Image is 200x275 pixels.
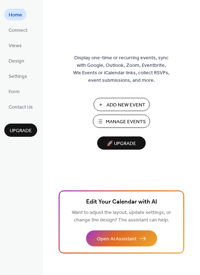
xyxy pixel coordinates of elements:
[9,27,27,34] span: Connect
[4,39,26,51] a: Views
[72,208,171,225] span: Want to adjust the layout, update settings, or change the design? The assistant can help.
[9,57,24,65] span: Design
[9,11,22,19] span: Home
[106,118,146,126] span: Manage Events
[9,104,33,111] span: Contact Us
[93,115,150,128] button: Manage Events
[9,42,22,50] span: Views
[4,124,37,137] button: Upgrade
[4,9,26,20] a: Home
[73,54,170,84] span: Display one-time or recurring events, sync with Google, Outlook, Zoom, Eventbrite, Wix Events or ...
[86,230,157,246] button: Open AI Assistant
[9,73,27,80] span: Settings
[86,197,157,207] span: Edit Your Calendar with AI
[106,101,145,109] span: Add New Event
[4,85,24,97] a: Form
[101,139,141,149] span: 🚀 Upgrade
[94,98,150,111] button: Add New Event
[97,235,136,243] span: Open AI Assistant
[4,24,32,36] a: Connect
[4,101,37,112] a: Contact Us
[4,70,31,82] a: Settings
[10,127,32,135] span: Upgrade
[9,88,20,96] span: Form
[4,55,29,66] a: Design
[97,136,146,150] button: 🚀 Upgrade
